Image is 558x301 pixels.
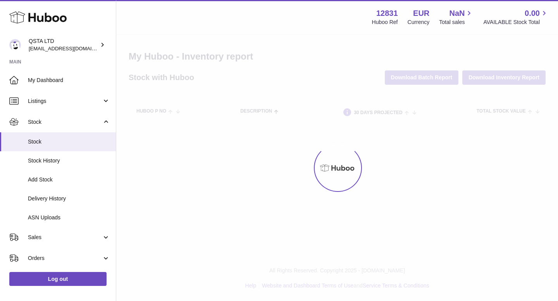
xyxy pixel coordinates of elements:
[9,272,107,286] a: Log out
[28,138,110,145] span: Stock
[525,8,540,19] span: 0.00
[376,8,398,19] strong: 12831
[413,8,429,19] strong: EUR
[439,19,474,26] span: Total sales
[439,8,474,26] a: NaN Total sales
[483,19,549,26] span: AVAILABLE Stock Total
[29,45,114,51] span: [EMAIL_ADDRESS][DOMAIN_NAME]
[372,19,398,26] div: Huboo Ref
[408,19,430,26] div: Currency
[28,195,110,202] span: Delivery History
[28,214,110,221] span: ASN Uploads
[28,97,102,105] span: Listings
[28,234,102,241] span: Sales
[483,8,549,26] a: 0.00 AVAILABLE Stock Total
[29,38,98,52] div: QSTA LTD
[28,157,110,164] span: Stock History
[28,77,110,84] span: My Dashboard
[28,118,102,126] span: Stock
[9,39,21,51] img: rodcp10@gmail.com
[449,8,465,19] span: NaN
[28,176,110,183] span: Add Stock
[28,255,102,262] span: Orders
